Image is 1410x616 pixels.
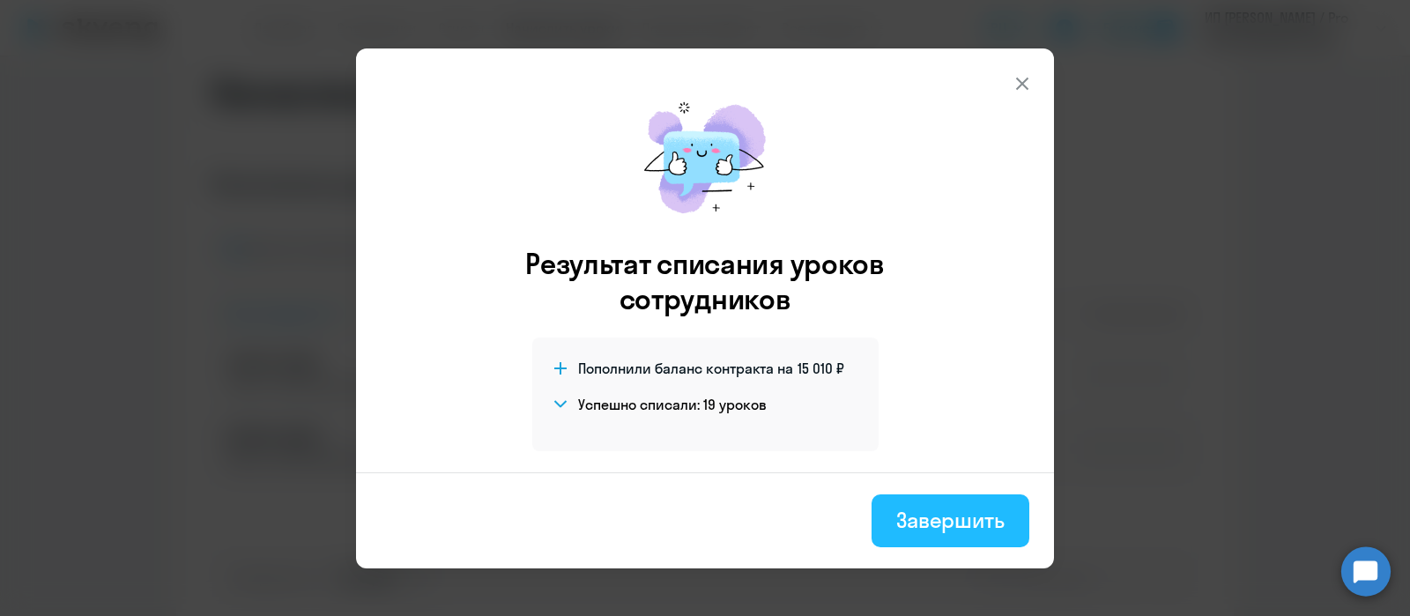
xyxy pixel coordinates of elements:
[626,84,784,232] img: mirage-message.png
[872,494,1029,547] button: Завершить
[798,359,844,378] span: 15 010 ₽
[896,506,1005,534] div: Завершить
[501,246,909,316] h3: Результат списания уроков сотрудников
[578,359,793,378] span: Пополнили баланс контракта на
[578,395,767,414] h4: Успешно списали: 19 уроков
